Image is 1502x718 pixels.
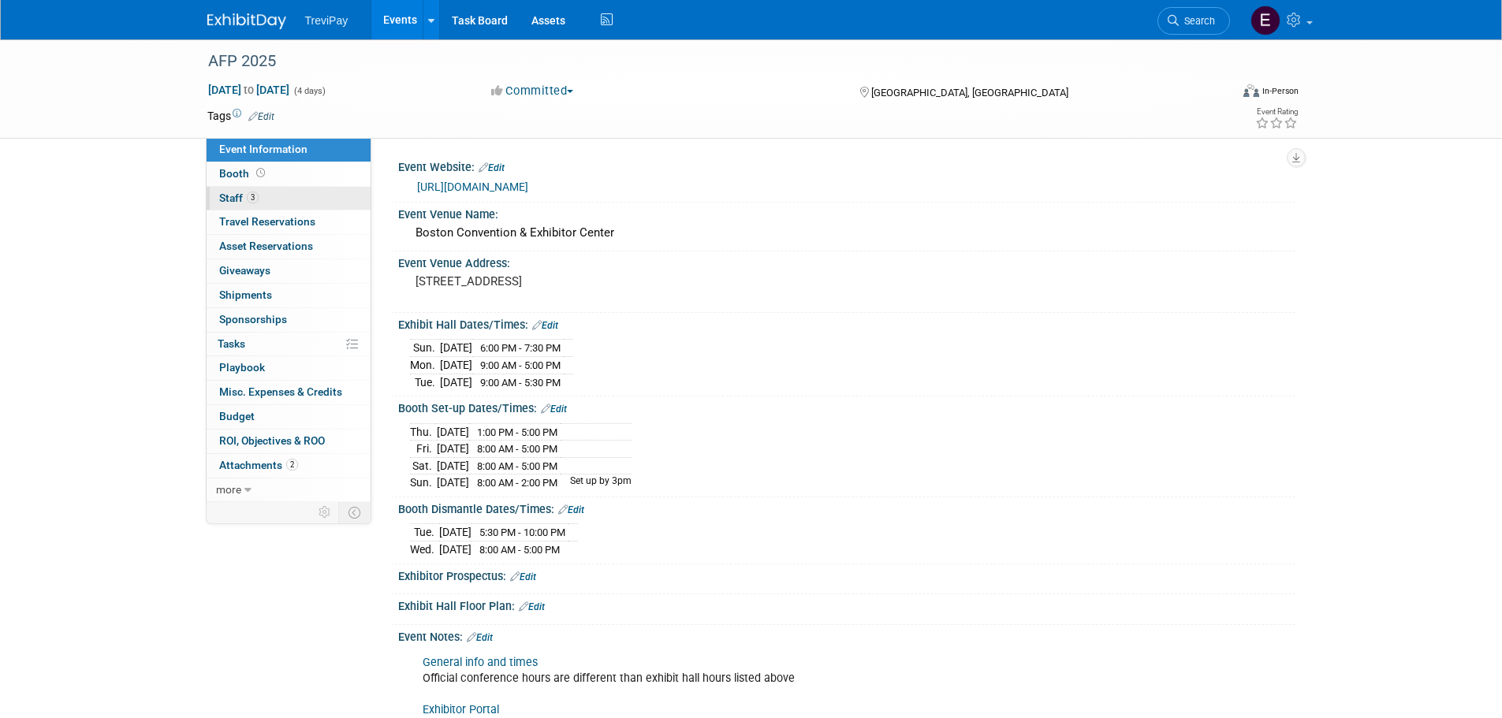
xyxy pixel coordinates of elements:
span: to [241,84,256,96]
span: Search [1179,15,1215,27]
span: ROI, Objectives & ROO [219,434,325,447]
a: Attachments2 [207,454,371,478]
a: [URL][DOMAIN_NAME] [417,180,528,193]
td: [DATE] [440,374,472,390]
a: Booth [207,162,371,186]
span: 1:00 PM - 5:00 PM [477,426,557,438]
a: Edit [558,504,584,515]
span: Misc. Expenses & Credits [219,385,342,398]
td: Tue. [410,524,439,541]
td: [DATE] [437,423,469,441]
a: Playbook [207,356,371,380]
a: Shipments [207,284,371,307]
td: Toggle Event Tabs [338,502,371,523]
td: [DATE] [437,441,469,458]
a: Event Information [207,138,371,162]
span: Attachments [219,459,298,471]
div: In-Person [1262,85,1299,97]
a: Edit [510,571,536,582]
td: Fri. [410,441,437,458]
pre: [STREET_ADDRESS] [416,274,755,288]
a: Travel Reservations [207,210,371,234]
span: 9:00 AM - 5:00 PM [480,359,561,371]
span: (4 days) [293,86,326,96]
a: Budget [207,405,371,429]
a: ROI, Objectives & ROO [207,430,371,453]
span: TreviPay [305,14,348,27]
a: Edit [467,632,493,643]
a: Edit [541,404,567,415]
span: more [216,483,241,496]
td: Sun. [410,474,437,491]
span: Booth not reserved yet [253,167,268,179]
span: 8:00 AM - 5:00 PM [477,443,557,455]
td: Mon. [410,357,440,374]
div: Exhibit Hall Floor Plan: [398,594,1295,615]
div: Event Notes: [398,625,1295,645]
a: Staff3 [207,187,371,210]
a: Asset Reservations [207,235,371,259]
td: Set up by 3pm [561,474,632,491]
div: Event Venue Name: [398,203,1295,222]
td: Personalize Event Tab Strip [311,502,339,523]
span: Staff [219,192,259,204]
a: Search [1157,7,1230,35]
td: [DATE] [437,457,469,474]
span: Giveaways [219,264,270,277]
span: Sponsorships [219,313,287,326]
div: Exhibit Hall Dates/Times: [398,313,1295,333]
td: Tags [207,108,274,124]
a: General info and times [423,656,538,669]
span: 9:00 AM - 5:30 PM [480,377,561,389]
span: [GEOGRAPHIC_DATA], [GEOGRAPHIC_DATA] [871,87,1068,99]
div: Booth Dismantle Dates/Times: [398,497,1295,518]
span: 6:00 PM - 7:30 PM [480,342,561,354]
td: [DATE] [440,357,472,374]
a: Edit [248,111,274,122]
a: more [207,478,371,502]
td: [DATE] [440,340,472,357]
span: Travel Reservations [219,215,315,228]
span: 5:30 PM - 10:00 PM [479,526,565,538]
div: Event Format [1137,82,1299,106]
div: Event Website: [398,155,1295,176]
span: 8:00 AM - 2:00 PM [477,477,557,489]
td: Sat. [410,457,437,474]
div: Event Venue Address: [398,251,1295,271]
img: Format-Inperson.png [1243,84,1259,97]
a: Misc. Expenses & Credits [207,381,371,404]
td: [DATE] [439,524,471,541]
img: Eric Shipe [1250,6,1280,35]
div: Event Rating [1255,108,1298,116]
a: Edit [519,601,545,612]
span: 8:00 AM - 5:00 PM [479,544,560,556]
button: Committed [486,83,580,99]
td: Tue. [410,374,440,390]
span: Shipments [219,288,272,301]
a: Giveaways [207,259,371,283]
a: Exhibitor Portal [423,703,499,716]
span: Event Information [219,143,307,155]
td: Wed. [410,541,439,558]
div: Boston Convention & Exhibitor Center [410,221,1284,245]
span: Tasks [218,337,245,350]
div: Booth Set-up Dates/Times: [398,396,1295,417]
span: [DATE] [DATE] [207,83,290,97]
span: 2 [286,459,298,471]
td: Thu. [410,423,437,441]
div: Exhibitor Prospectus: [398,564,1295,585]
a: Tasks [207,333,371,356]
div: AFP 2025 [203,47,1206,76]
span: Asset Reservations [219,240,313,252]
span: Booth [219,167,268,180]
a: Edit [479,162,505,173]
td: [DATE] [439,541,471,558]
span: Budget [219,410,255,422]
img: ExhibitDay [207,13,286,29]
span: 8:00 AM - 5:00 PM [477,460,557,472]
a: Sponsorships [207,308,371,332]
td: Sun. [410,340,440,357]
span: Playbook [219,361,265,374]
a: Edit [532,320,558,331]
td: [DATE] [437,474,469,491]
